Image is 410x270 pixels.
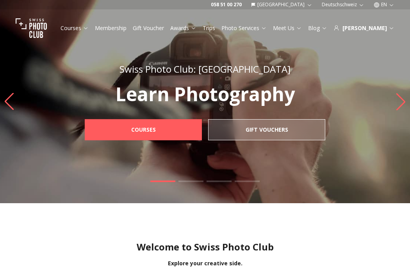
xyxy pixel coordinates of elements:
div: Explore your creative side. [6,259,404,267]
p: Learn Photography [68,85,342,104]
a: Gift Voucher [133,24,164,32]
button: Courses [57,23,92,34]
a: Membership [95,24,127,32]
img: Swiss photo club [16,13,47,44]
div: [PERSON_NAME] [333,24,394,32]
b: Gift Vouchers [246,126,288,134]
a: Blog [308,24,327,32]
button: Photo Services [218,23,270,34]
a: Photo Services [221,24,267,32]
a: 058 51 00 270 [211,2,242,8]
a: Meet Us [273,24,302,32]
a: Courses [85,119,202,140]
b: Courses [131,126,156,134]
a: Gift Vouchers [208,119,325,140]
button: Membership [92,23,130,34]
span: Swiss Photo Club: [GEOGRAPHIC_DATA] [119,63,291,75]
button: Blog [305,23,330,34]
a: Courses [61,24,89,32]
button: Meet Us [270,23,305,34]
button: Gift Voucher [130,23,167,34]
button: Awards [167,23,200,34]
h1: Welcome to Swiss Photo Club [6,241,404,253]
a: Awards [170,24,196,32]
a: Trips [203,24,215,32]
button: Trips [200,23,218,34]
